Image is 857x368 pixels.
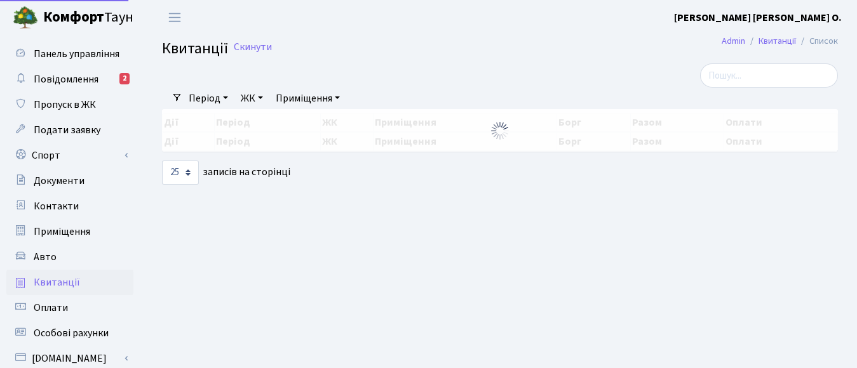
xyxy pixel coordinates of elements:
a: Спорт [6,143,133,168]
a: Пропуск в ЖК [6,92,133,117]
a: Оплати [6,295,133,320]
span: Контакти [34,199,79,213]
span: Повідомлення [34,72,98,86]
span: Таун [43,7,133,29]
a: Приміщення [271,88,345,109]
select: записів на сторінці [162,161,199,185]
b: [PERSON_NAME] [PERSON_NAME] О. [674,11,842,25]
a: Admin [722,34,745,48]
a: Скинути [234,41,272,53]
span: Панель управління [34,47,119,61]
a: Квитанції [6,270,133,295]
span: Подати заявку [34,123,100,137]
a: Контакти [6,194,133,219]
a: Панель управління [6,41,133,67]
b: Комфорт [43,7,104,27]
label: записів на сторінці [162,161,290,185]
nav: breadcrumb [703,28,857,55]
span: Приміщення [34,225,90,239]
a: Квитанції [759,34,796,48]
span: Пропуск в ЖК [34,98,96,112]
span: Особові рахунки [34,326,109,340]
li: Список [796,34,838,48]
span: Квитанції [162,37,228,60]
a: Документи [6,168,133,194]
img: Обробка... [490,121,510,141]
div: 2 [119,73,130,84]
span: Документи [34,174,84,188]
span: Оплати [34,301,68,315]
span: Квитанції [34,275,80,289]
a: [PERSON_NAME] [PERSON_NAME] О. [674,10,842,25]
a: Авто [6,244,133,270]
a: Подати заявку [6,117,133,143]
a: Період [184,88,233,109]
input: Пошук... [700,63,838,88]
span: Авто [34,250,57,264]
a: Приміщення [6,219,133,244]
a: ЖК [236,88,268,109]
a: Повідомлення2 [6,67,133,92]
button: Переключити навігацію [159,7,191,28]
img: logo.png [13,5,38,30]
a: Особові рахунки [6,320,133,346]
